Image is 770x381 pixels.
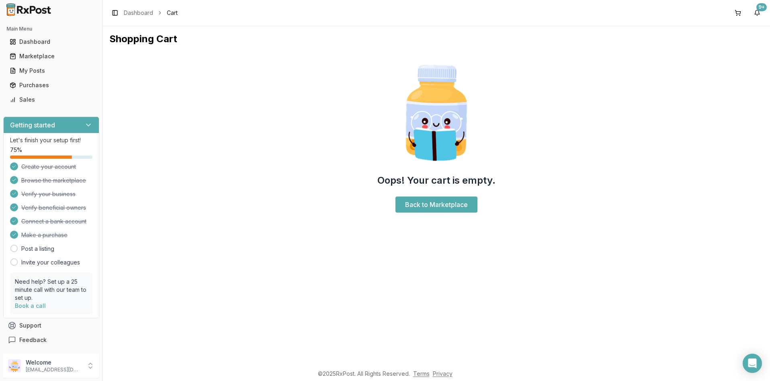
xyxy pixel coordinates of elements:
[10,120,55,130] h3: Getting started
[433,370,453,377] a: Privacy
[743,354,762,373] div: Open Intercom Messenger
[167,9,178,17] span: Cart
[6,78,96,92] a: Purchases
[413,370,430,377] a: Terms
[3,93,99,106] button: Sales
[8,359,21,372] img: User avatar
[21,258,80,266] a: Invite your colleagues
[395,197,477,213] a: Back to Marketplace
[10,38,93,46] div: Dashboard
[6,63,96,78] a: My Posts
[3,79,99,92] button: Purchases
[21,204,86,212] span: Verify beneficial owners
[10,146,22,154] span: 75 %
[21,217,86,225] span: Connect a bank account
[15,278,88,302] p: Need help? Set up a 25 minute call with our team to set up.
[377,174,496,187] h2: Oops! Your cart is empty.
[6,35,96,49] a: Dashboard
[124,9,178,17] nav: breadcrumb
[10,96,93,104] div: Sales
[15,302,46,309] a: Book a call
[6,92,96,107] a: Sales
[10,52,93,60] div: Marketplace
[10,67,93,75] div: My Posts
[109,33,764,45] h1: Shopping Cart
[124,9,153,17] a: Dashboard
[3,50,99,63] button: Marketplace
[3,3,55,16] img: RxPost Logo
[6,26,96,32] h2: Main Menu
[10,136,92,144] p: Let's finish your setup first!
[21,176,86,184] span: Browse the marketplace
[21,163,76,171] span: Create your account
[3,318,99,333] button: Support
[3,333,99,347] button: Feedback
[26,358,82,367] p: Welcome
[21,231,68,239] span: Make a purchase
[10,81,93,89] div: Purchases
[751,6,764,19] button: 9+
[19,336,47,344] span: Feedback
[3,64,99,77] button: My Posts
[26,367,82,373] p: [EMAIL_ADDRESS][DOMAIN_NAME]
[21,190,76,198] span: Verify your business
[385,61,488,164] img: Smart Pill Bottle
[6,49,96,63] a: Marketplace
[756,3,767,11] div: 9+
[3,35,99,48] button: Dashboard
[21,245,54,253] a: Post a listing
